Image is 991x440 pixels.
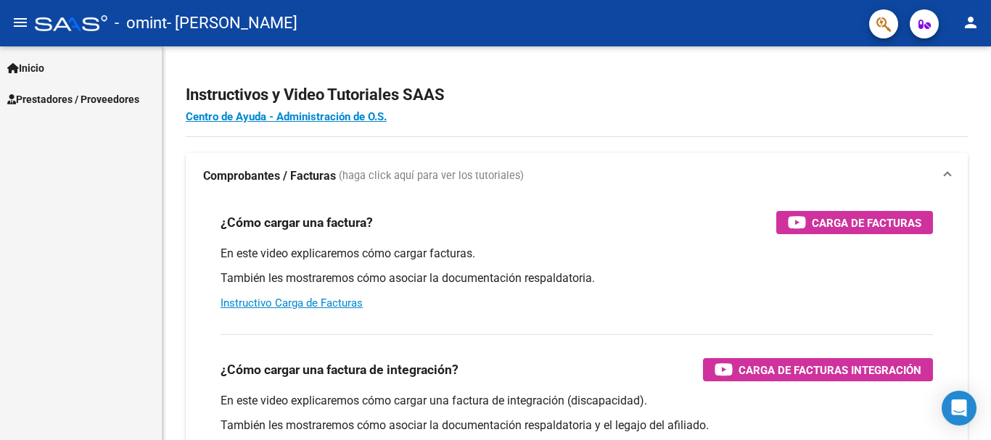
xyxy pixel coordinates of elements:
p: En este video explicaremos cómo cargar una factura de integración (discapacidad). [221,393,933,409]
span: - [PERSON_NAME] [167,7,297,39]
p: En este video explicaremos cómo cargar facturas. [221,246,933,262]
mat-icon: person [962,14,979,31]
span: Carga de Facturas Integración [739,361,921,379]
span: - omint [115,7,167,39]
p: También les mostraremos cómo asociar la documentación respaldatoria y el legajo del afiliado. [221,418,933,433]
a: Centro de Ayuda - Administración de O.S. [186,110,387,123]
span: Prestadores / Proveedores [7,91,139,107]
button: Carga de Facturas [776,211,933,234]
button: Carga de Facturas Integración [703,358,933,381]
a: Instructivo Carga de Facturas [221,296,363,310]
strong: Comprobantes / Facturas [203,168,336,184]
h2: Instructivos y Video Tutoriales SAAS [186,81,968,109]
div: Open Intercom Messenger [942,391,976,426]
mat-icon: menu [12,14,29,31]
h3: ¿Cómo cargar una factura de integración? [221,360,459,380]
span: Carga de Facturas [812,214,921,232]
p: También les mostraremos cómo asociar la documentación respaldatoria. [221,270,933,286]
span: (haga click aquí para ver los tutoriales) [339,168,524,184]
h3: ¿Cómo cargar una factura? [221,212,373,233]
mat-expansion-panel-header: Comprobantes / Facturas (haga click aquí para ver los tutoriales) [186,153,968,199]
span: Inicio [7,60,44,76]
